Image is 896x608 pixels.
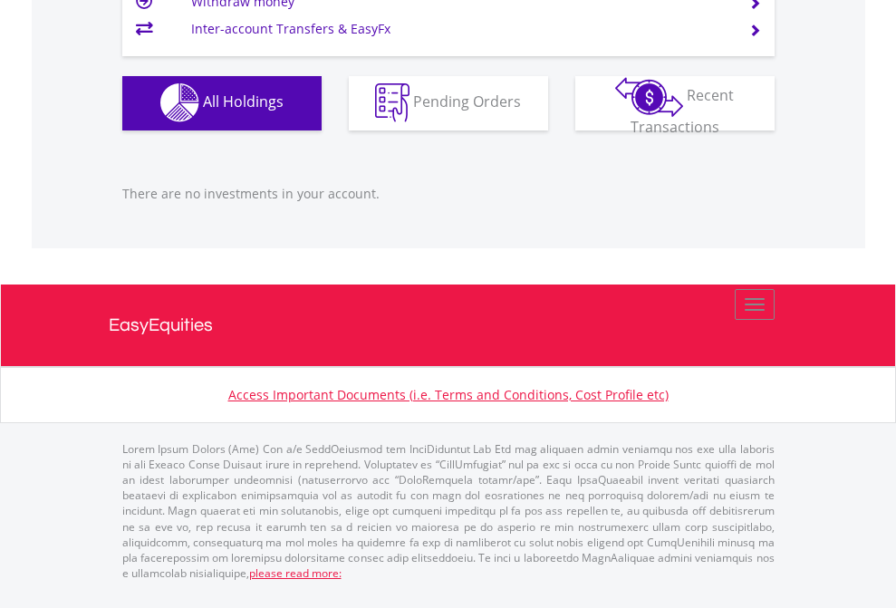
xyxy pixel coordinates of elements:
button: Recent Transactions [575,76,775,130]
img: holdings-wht.png [160,83,199,122]
span: Recent Transactions [631,85,735,137]
a: Access Important Documents (i.e. Terms and Conditions, Cost Profile etc) [228,386,669,403]
a: please read more: [249,565,342,581]
td: Inter-account Transfers & EasyFx [191,15,727,43]
img: pending_instructions-wht.png [375,83,409,122]
span: All Holdings [203,92,284,111]
button: All Holdings [122,76,322,130]
p: There are no investments in your account. [122,185,775,203]
button: Pending Orders [349,76,548,130]
a: EasyEquities [109,285,788,366]
span: Pending Orders [413,92,521,111]
img: transactions-zar-wht.png [615,77,683,117]
p: Lorem Ipsum Dolors (Ame) Con a/e SeddOeiusmod tem InciDiduntut Lab Etd mag aliquaen admin veniamq... [122,441,775,581]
